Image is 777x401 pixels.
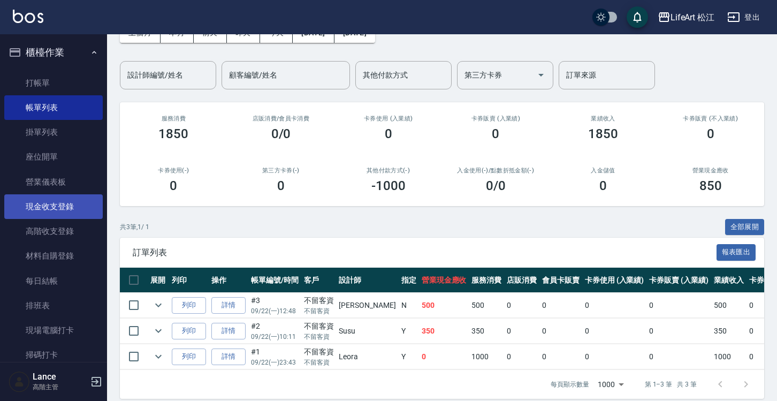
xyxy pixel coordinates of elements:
h3: 1850 [158,126,188,141]
h3: 0 [385,126,392,141]
p: 每頁顯示數量 [551,380,589,389]
td: 0 [504,293,539,318]
h3: 0 [492,126,499,141]
a: 詳情 [211,349,246,365]
a: 排班表 [4,293,103,318]
button: save [627,6,648,28]
td: 1000 [469,344,504,369]
a: 營業儀表板 [4,170,103,194]
h2: 入金儲值 [562,167,644,174]
td: 0 [539,293,582,318]
h2: 第三方卡券(-) [240,167,322,174]
td: 0 [646,293,711,318]
h3: 0 [170,178,177,193]
td: 0 [539,344,582,369]
p: 不留客資 [304,358,334,367]
p: 不留客資 [304,306,334,316]
td: 500 [419,293,469,318]
th: 營業現金應收 [419,268,469,293]
a: 現金收支登錄 [4,194,103,219]
th: 設計師 [336,268,398,293]
td: 500 [711,293,746,318]
h3: 1850 [588,126,618,141]
td: Susu [336,319,398,344]
td: 350 [711,319,746,344]
a: 材料自購登錄 [4,244,103,268]
p: 09/22 (一) 23:43 [251,358,299,367]
td: N [399,293,419,318]
button: expand row [150,323,166,339]
button: 櫃檯作業 [4,39,103,66]
h2: 卡券使用(-) [133,167,215,174]
a: 掃碼打卡 [4,343,103,367]
p: 共 3 筆, 1 / 1 [120,222,149,232]
h3: 0 [707,126,714,141]
td: 0 [504,319,539,344]
button: expand row [150,297,166,313]
a: 現場電腦打卡 [4,318,103,343]
td: 350 [469,319,504,344]
button: 報表匯出 [717,244,756,261]
p: 不留客資 [304,332,334,342]
p: 高階主管 [33,382,87,392]
a: 帳單列表 [4,95,103,120]
td: 500 [469,293,504,318]
td: Leora [336,344,398,369]
h3: 0/0 [271,126,291,141]
h2: 營業現金應收 [669,167,751,174]
p: 09/22 (一) 10:11 [251,332,299,342]
h3: 0 /0 [486,178,506,193]
button: expand row [150,349,166,365]
td: 0 [504,344,539,369]
th: 展開 [148,268,169,293]
p: 09/22 (一) 12:48 [251,306,299,316]
button: 列印 [172,323,206,339]
th: 店販消費 [504,268,539,293]
td: 0 [646,344,711,369]
h3: -1000 [371,178,406,193]
img: Person [9,371,30,392]
button: 列印 [172,297,206,314]
div: 1000 [593,370,628,399]
button: Open [532,66,550,84]
h2: 業績收入 [562,115,644,122]
h2: 其他付款方式(-) [347,167,429,174]
a: 詳情 [211,323,246,339]
a: 報表匯出 [717,247,756,257]
td: 0 [646,319,711,344]
h3: 服務消費 [133,115,215,122]
td: #1 [248,344,301,369]
a: 座位開單 [4,145,103,169]
td: 350 [419,319,469,344]
th: 服務消費 [469,268,504,293]
h2: 店販消費 /會員卡消費 [240,115,322,122]
button: 登出 [723,7,764,27]
th: 會員卡販賣 [539,268,582,293]
th: 操作 [209,268,248,293]
h3: 0 [599,178,607,193]
p: 第 1–3 筆 共 3 筆 [645,380,697,389]
td: Y [399,319,419,344]
h3: 0 [277,178,285,193]
span: 訂單列表 [133,247,717,258]
h2: 卡券使用 (入業績) [347,115,429,122]
a: 高階收支登錄 [4,219,103,244]
th: 卡券使用 (入業績) [582,268,647,293]
td: 0 [582,319,647,344]
h2: 卡券販賣 (入業績) [455,115,537,122]
button: 列印 [172,349,206,365]
img: Logo [13,10,43,23]
div: 不留客資 [304,321,334,332]
a: 打帳單 [4,71,103,95]
td: [PERSON_NAME] [336,293,398,318]
div: LifeArt 松江 [671,11,715,24]
div: 不留客資 [304,295,334,306]
td: 0 [582,293,647,318]
td: 1000 [711,344,746,369]
th: 帳單編號/時間 [248,268,301,293]
td: 0 [539,319,582,344]
h2: 卡券販賣 (不入業績) [669,115,751,122]
a: 每日結帳 [4,269,103,293]
th: 業績收入 [711,268,746,293]
th: 指定 [399,268,419,293]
